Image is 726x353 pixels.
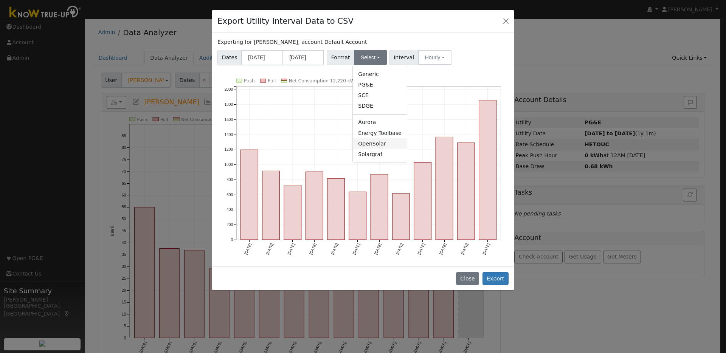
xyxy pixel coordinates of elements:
text: [DATE] [461,243,469,255]
button: Select [354,50,387,65]
h4: Export Utility Interval Data to CSV [217,15,354,27]
text: [DATE] [330,243,339,255]
text: 1000 [225,163,233,167]
rect: onclick="" [349,192,366,240]
text: Net Consumption 12,220 kWh [289,78,358,84]
text: Push [244,78,255,84]
rect: onclick="" [284,185,301,240]
text: [DATE] [417,243,426,255]
text: [DATE] [352,243,361,255]
span: Dates [217,50,242,65]
span: Interval [389,50,419,65]
text: [DATE] [287,243,296,255]
a: Generic [353,69,407,79]
text: 1400 [225,132,233,136]
text: [DATE] [265,243,274,255]
text: [DATE] [396,243,404,255]
text: [DATE] [439,243,447,255]
text: 0 [231,238,233,242]
button: Export [482,272,509,285]
text: [DATE] [309,243,317,255]
span: Format [327,50,354,65]
rect: onclick="" [436,137,453,240]
button: Hourly [418,50,451,65]
button: Close [456,272,479,285]
a: SDGE [353,101,407,111]
rect: onclick="" [479,100,497,240]
rect: onclick="" [241,150,258,240]
text: 400 [226,207,233,212]
rect: onclick="" [392,194,410,240]
text: 1200 [225,147,233,152]
button: Close [501,15,511,26]
a: PG&E [353,79,407,90]
text: 200 [226,223,233,227]
a: OpenSolar [353,138,407,149]
label: Exporting for [PERSON_NAME], account Default Account [217,38,367,46]
a: SCE [353,90,407,101]
rect: onclick="" [262,171,280,240]
text: 800 [226,178,233,182]
text: 600 [226,193,233,197]
rect: onclick="" [414,163,431,240]
text: [DATE] [244,243,252,255]
rect: onclick="" [371,174,388,240]
text: Pull [268,78,276,84]
text: [DATE] [374,243,382,255]
text: 1600 [225,118,233,122]
rect: onclick="" [306,172,323,240]
rect: onclick="" [327,178,345,240]
a: Energy Toolbase [353,128,407,138]
text: [DATE] [482,243,491,255]
text: 1800 [225,102,233,107]
a: Aurora [353,117,407,128]
a: Solargraf [353,149,407,159]
text: 2000 [225,87,233,91]
rect: onclick="" [458,143,475,240]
